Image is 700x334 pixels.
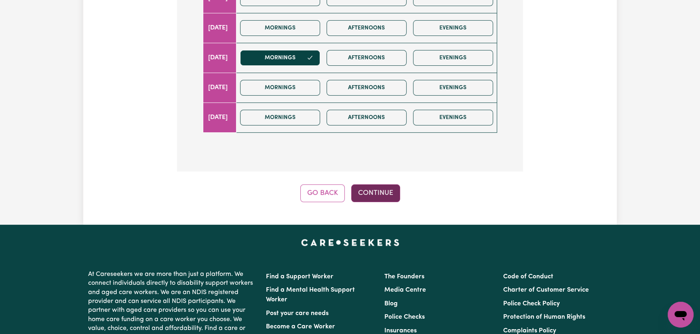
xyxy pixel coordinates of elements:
a: Media Centre [384,287,426,293]
button: Evenings [413,50,493,66]
button: Afternoons [327,50,407,66]
button: Afternoons [327,110,407,125]
a: Police Checks [384,314,425,320]
a: Insurances [384,328,417,334]
td: [DATE] [203,73,236,102]
button: Go Back [300,184,345,202]
a: The Founders [384,273,424,280]
a: Post your care needs [266,310,329,317]
button: Continue [351,184,400,202]
button: Afternoons [327,20,407,36]
a: Blog [384,301,398,307]
a: Protection of Human Rights [503,314,585,320]
a: Charter of Customer Service [503,287,589,293]
button: Mornings [240,80,320,96]
button: Mornings [240,20,320,36]
a: Become a Care Worker [266,324,335,330]
a: Find a Support Worker [266,273,333,280]
iframe: Button to launch messaging window [668,302,694,328]
button: Mornings [240,110,320,125]
a: Find a Mental Health Support Worker [266,287,355,303]
a: Complaints Policy [503,328,556,334]
button: Evenings [413,80,493,96]
button: Evenings [413,110,493,125]
td: [DATE] [203,13,236,43]
td: [DATE] [203,102,236,132]
a: Code of Conduct [503,273,553,280]
td: [DATE] [203,43,236,73]
button: Afternoons [327,80,407,96]
a: Careseekers home page [301,239,399,246]
button: Evenings [413,20,493,36]
a: Police Check Policy [503,301,560,307]
button: Mornings [240,50,320,66]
